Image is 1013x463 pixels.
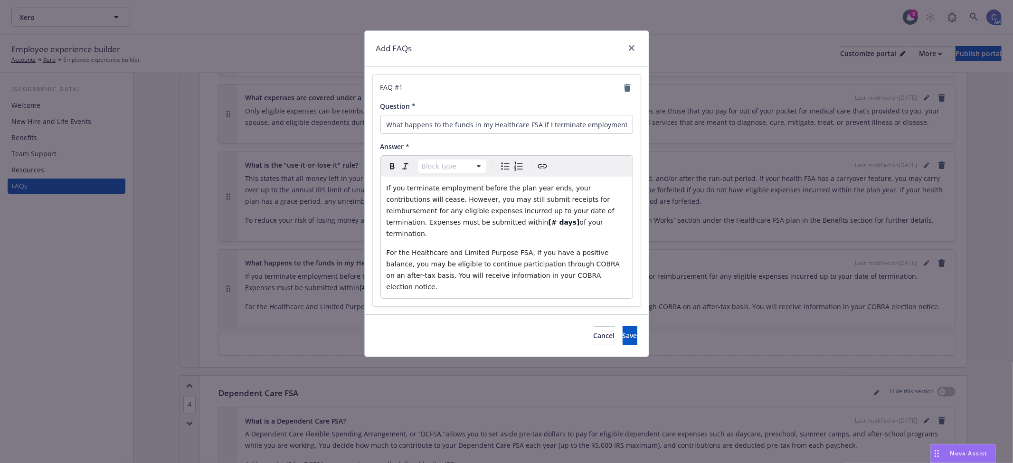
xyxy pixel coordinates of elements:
button: Bold [386,160,399,173]
div: toggle group [499,160,525,173]
a: close [626,42,637,54]
div: editable markdown [381,177,633,298]
div: Drag to move [931,444,943,463]
button: Italic [399,160,412,173]
span: FAQ # 1 [380,82,403,94]
input: Add question here [380,115,633,134]
h1: Add FAQs [376,42,412,55]
span: Cancel [594,331,615,340]
a: remove [622,82,633,94]
button: Numbered list [512,160,525,173]
button: Save [623,326,637,345]
span: Nova Assist [950,449,988,457]
span: For the Healthcare and Limited Purpose FSA, if you have a positive balance, you may be eligible t... [387,249,622,291]
button: Cancel [594,326,615,345]
span: If you terminate employment before the plan year ends, your contributions will cease. However, yo... [387,184,617,226]
span: Answer * [380,142,410,151]
span: Save [623,331,637,340]
button: Nova Assist [930,444,996,463]
span: Question * [380,102,416,111]
strong: [# days] [549,218,580,226]
button: Create link [536,160,549,173]
button: Block type [418,160,486,173]
button: Bulleted list [499,160,512,173]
